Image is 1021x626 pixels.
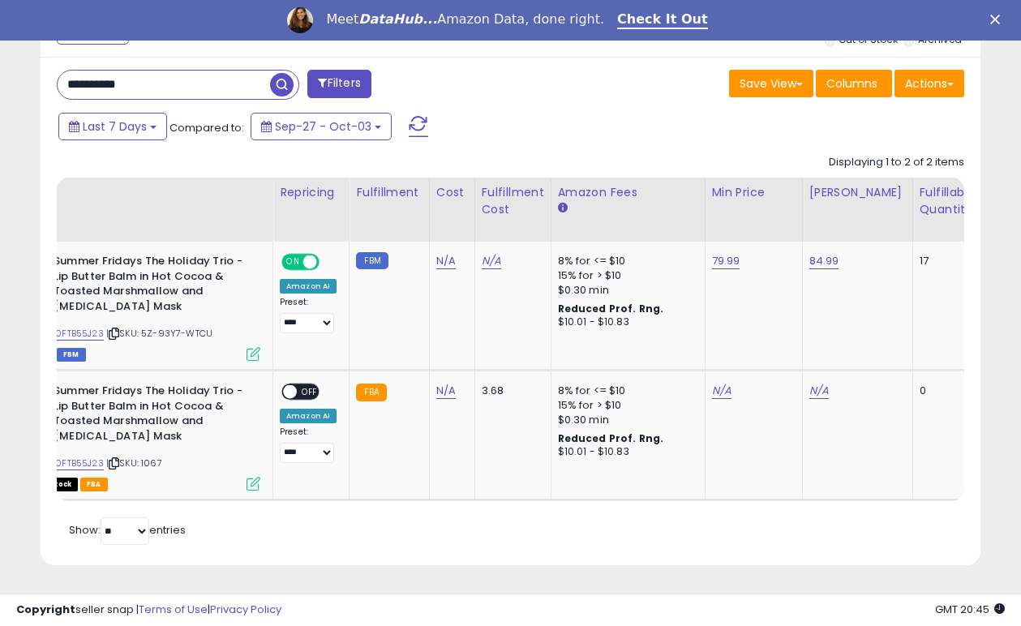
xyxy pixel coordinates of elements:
[558,268,693,283] div: 15% for > $10
[436,184,468,201] div: Cost
[16,602,281,618] div: seller snap | |
[280,279,337,294] div: Amazon AI
[829,155,964,170] div: Displaying 1 to 2 of 2 items
[356,184,422,201] div: Fulfillment
[283,255,303,269] span: ON
[139,602,208,617] a: Terms of Use
[436,253,456,269] a: N/A
[482,253,501,269] a: N/A
[54,384,251,448] b: Summer Fridays The Holiday Trio - Lip Butter Balm in Hot Cocoa & Toasted Marshmallow and [MEDICAL...
[558,413,693,427] div: $0.30 min
[80,478,108,491] span: FBA
[280,297,337,333] div: Preset:
[935,602,1005,617] span: 2025-10-11 20:45 GMT
[50,327,104,341] a: B0FTB55J23
[54,254,251,318] b: Summer Fridays The Holiday Trio - Lip Butter Balm in Hot Cocoa & Toasted Marshmallow and [MEDICAL...
[990,15,1006,24] div: Close
[558,315,693,329] div: $10.01 - $10.83
[69,522,186,538] span: Show: entries
[57,348,86,362] span: FBM
[251,113,392,140] button: Sep-27 - Oct-03
[894,70,964,97] button: Actions
[558,254,693,268] div: 8% for <= $10
[558,302,664,315] b: Reduced Prof. Rng.
[297,385,323,399] span: OFF
[712,383,731,399] a: N/A
[280,409,337,423] div: Amazon AI
[816,70,892,97] button: Columns
[558,445,693,459] div: $10.01 - $10.83
[287,7,313,33] img: Profile image for Georgie
[358,11,437,27] i: DataHub...
[712,253,740,269] a: 79.99
[558,431,664,445] b: Reduced Prof. Rng.
[210,602,281,617] a: Privacy Policy
[482,384,538,398] div: 3.68
[617,11,708,29] a: Check It Out
[558,283,693,298] div: $0.30 min
[16,602,75,617] strong: Copyright
[826,75,877,92] span: Columns
[729,70,813,97] button: Save View
[558,398,693,413] div: 15% for > $10
[558,184,698,201] div: Amazon Fees
[50,457,104,470] a: B0FTB55J23
[326,11,604,28] div: Meet Amazon Data, done right.
[809,383,829,399] a: N/A
[920,384,970,398] div: 0
[13,184,266,201] div: Title
[809,253,839,269] a: 84.99
[106,457,162,469] span: | SKU: 1067
[307,70,371,98] button: Filters
[356,384,386,401] small: FBA
[275,118,371,135] span: Sep-27 - Oct-03
[712,184,796,201] div: Min Price
[280,184,342,201] div: Repricing
[809,184,906,201] div: [PERSON_NAME]
[58,113,167,140] button: Last 7 Days
[920,254,970,268] div: 17
[317,255,343,269] span: OFF
[356,252,388,269] small: FBM
[280,427,337,463] div: Preset:
[436,383,456,399] a: N/A
[83,118,147,135] span: Last 7 Days
[920,184,976,218] div: Fulfillable Quantity
[558,201,568,216] small: Amazon Fees.
[106,327,212,340] span: | SKU: 5Z-93Y7-WTCU
[169,120,244,135] span: Compared to:
[558,384,693,398] div: 8% for <= $10
[482,184,544,218] div: Fulfillment Cost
